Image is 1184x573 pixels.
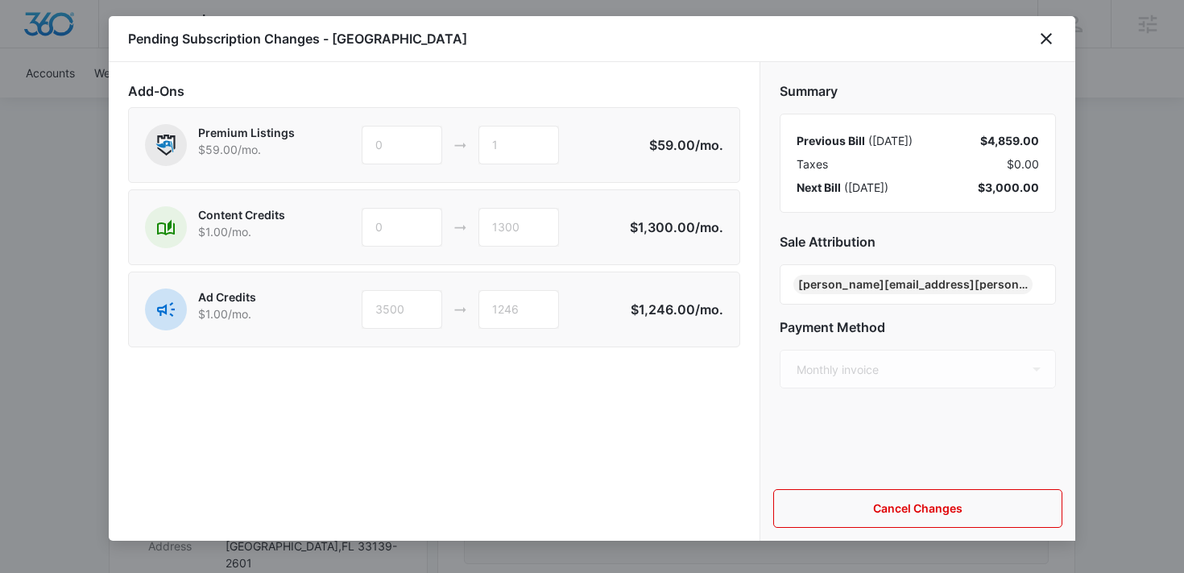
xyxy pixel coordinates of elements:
p: Premium Listings [198,124,295,141]
p: $1.00 /mo. [198,305,256,322]
span: /mo. [695,301,723,318]
div: ( [DATE] ) [797,179,888,196]
span: $0.00 [1007,156,1039,172]
div: $3,000.00 [978,179,1039,196]
p: $1,300.00 [630,218,723,237]
h2: Payment Method [780,318,1056,337]
p: $1,246.00 [631,300,723,319]
h2: Summary [780,81,1056,101]
h1: Pending Subscription Changes - [GEOGRAPHIC_DATA] [128,29,467,48]
button: close [1037,29,1056,48]
span: /mo. [695,137,723,153]
p: $59.00 /mo. [198,141,295,158]
button: Cancel Changes [773,489,1062,528]
span: Previous Bill [797,134,865,147]
span: Taxes [797,156,828,172]
div: ( [DATE] ) [797,132,913,149]
h2: Sale Attribution [780,232,1056,251]
p: Content Credits [198,206,285,223]
span: /mo. [695,219,723,235]
p: $1.00 /mo. [198,223,285,240]
p: $59.00 [648,135,723,155]
span: Next Bill [797,181,841,194]
h2: Add-Ons [128,81,740,101]
p: Ad Credits [198,289,256,305]
div: $4,859.00 [980,132,1039,149]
